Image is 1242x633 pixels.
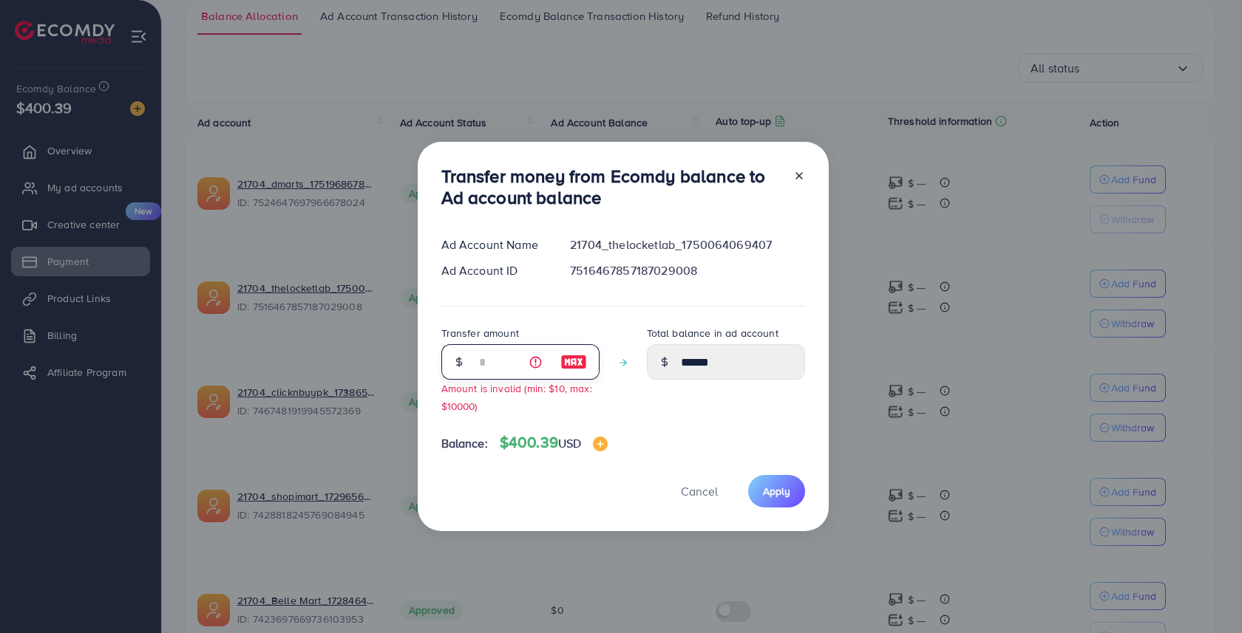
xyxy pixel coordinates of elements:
[763,484,790,499] span: Apply
[1179,567,1231,622] iframe: Chat
[681,483,718,499] span: Cancel
[441,381,592,412] small: Amount is invalid (min: $10, max: $10000)
[430,262,559,279] div: Ad Account ID
[558,262,816,279] div: 7516467857187029008
[560,353,587,371] img: image
[500,434,608,452] h4: $400.39
[748,475,805,507] button: Apply
[647,326,778,341] label: Total balance in ad account
[558,236,816,253] div: 21704_thelocketlab_1750064069407
[441,435,488,452] span: Balance:
[662,475,736,507] button: Cancel
[430,236,559,253] div: Ad Account Name
[558,435,581,451] span: USD
[593,437,608,451] img: image
[441,165,781,208] h3: Transfer money from Ecomdy balance to Ad account balance
[441,326,519,341] label: Transfer amount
